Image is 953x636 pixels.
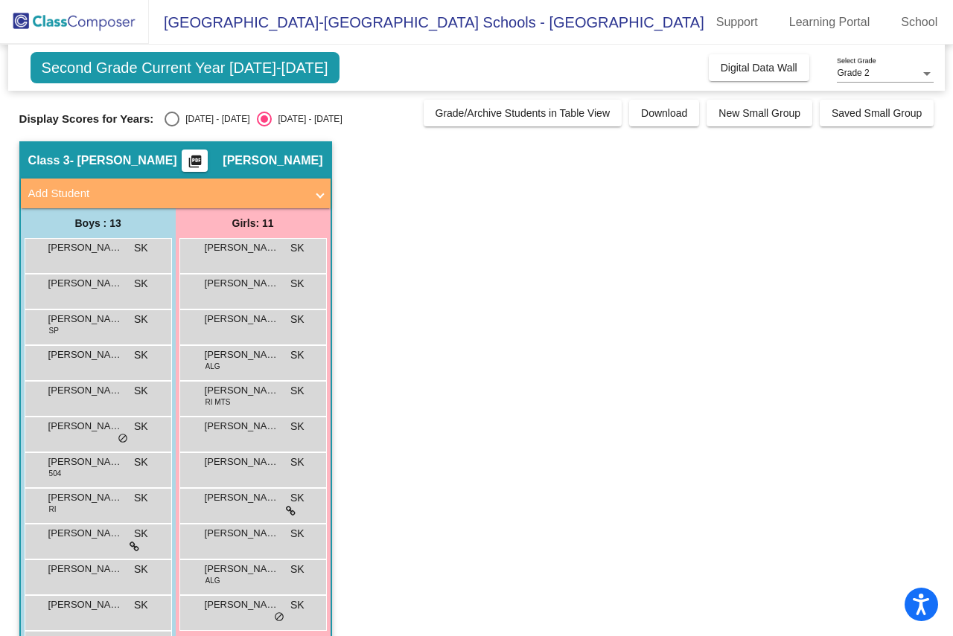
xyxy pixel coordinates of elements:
[290,347,305,363] span: SK
[721,62,797,74] span: Digital Data Wall
[48,240,123,255] span: [PERSON_NAME]
[629,100,699,126] button: Download
[290,419,305,434] span: SK
[134,276,148,292] span: SK
[223,153,322,168] span: [PERSON_NAME]
[48,490,123,505] span: [PERSON_NAME]
[641,107,687,119] span: Download
[134,312,148,327] span: SK
[70,153,177,168] span: - [PERSON_NAME]
[48,276,123,291] span: [PERSON_NAME]
[165,112,342,126] mat-radio-group: Select an option
[205,597,279,612] span: [PERSON_NAME]
[205,347,279,362] span: [PERSON_NAME]
[205,312,279,327] span: [PERSON_NAME]
[205,454,279,469] span: [PERSON_NAME]
[179,112,249,126] div: [DATE] - [DATE]
[48,347,123,362] span: [PERSON_NAME]
[134,490,148,506] span: SK
[205,575,220,586] span: ALG
[205,240,279,255] span: [PERSON_NAME]
[48,562,123,576] span: [PERSON_NAME]
[19,112,154,126] span: Display Scores for Years:
[290,597,305,613] span: SK
[290,240,305,256] span: SK
[48,383,123,398] span: [PERSON_NAME]
[832,107,922,119] span: Saved Small Group
[290,562,305,577] span: SK
[837,68,869,78] span: Grade 2
[272,112,342,126] div: [DATE] - [DATE]
[777,10,882,34] a: Learning Portal
[820,100,934,126] button: Saved Small Group
[186,154,204,175] mat-icon: picture_as_pdf
[31,52,340,83] span: Second Grade Current Year [DATE]-[DATE]
[48,597,123,612] span: [PERSON_NAME]
[205,526,279,541] span: [PERSON_NAME]
[49,325,59,336] span: SP
[182,150,208,172] button: Print Students Details
[205,396,231,408] span: RI MTS
[176,208,331,238] div: Girls: 11
[48,526,123,541] span: [PERSON_NAME]
[889,10,949,34] a: School
[436,107,611,119] span: Grade/Archive Students in Table View
[205,490,279,505] span: [PERSON_NAME]
[205,383,279,398] span: [PERSON_NAME]
[134,383,148,399] span: SK
[134,454,148,470] span: SK
[28,185,305,202] mat-panel-title: Add Student
[48,419,123,434] span: [PERSON_NAME]
[290,526,305,542] span: SK
[149,10,704,34] span: [GEOGRAPHIC_DATA]-[GEOGRAPHIC_DATA] Schools - [GEOGRAPHIC_DATA]
[118,433,128,445] span: do_not_disturb_alt
[718,107,800,119] span: New Small Group
[28,153,70,168] span: Class 3
[205,361,220,372] span: ALG
[134,347,148,363] span: SK
[290,490,305,506] span: SK
[424,100,622,126] button: Grade/Archive Students in Table View
[134,526,148,542] span: SK
[290,276,305,292] span: SK
[48,454,123,469] span: [PERSON_NAME]
[709,54,809,81] button: Digital Data Wall
[48,312,123,327] span: [PERSON_NAME]
[290,312,305,327] span: SK
[49,504,57,515] span: RI
[49,468,62,479] span: 504
[21,179,331,208] mat-expansion-panel-header: Add Student
[205,419,279,434] span: [PERSON_NAME]
[704,10,770,34] a: Support
[134,240,148,256] span: SK
[21,208,176,238] div: Boys : 13
[707,100,812,126] button: New Small Group
[290,454,305,470] span: SK
[274,611,284,623] span: do_not_disturb_alt
[134,597,148,613] span: SK
[290,383,305,399] span: SK
[205,276,279,291] span: [PERSON_NAME]
[134,562,148,577] span: SK
[205,562,279,576] span: [PERSON_NAME]
[134,419,148,434] span: SK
